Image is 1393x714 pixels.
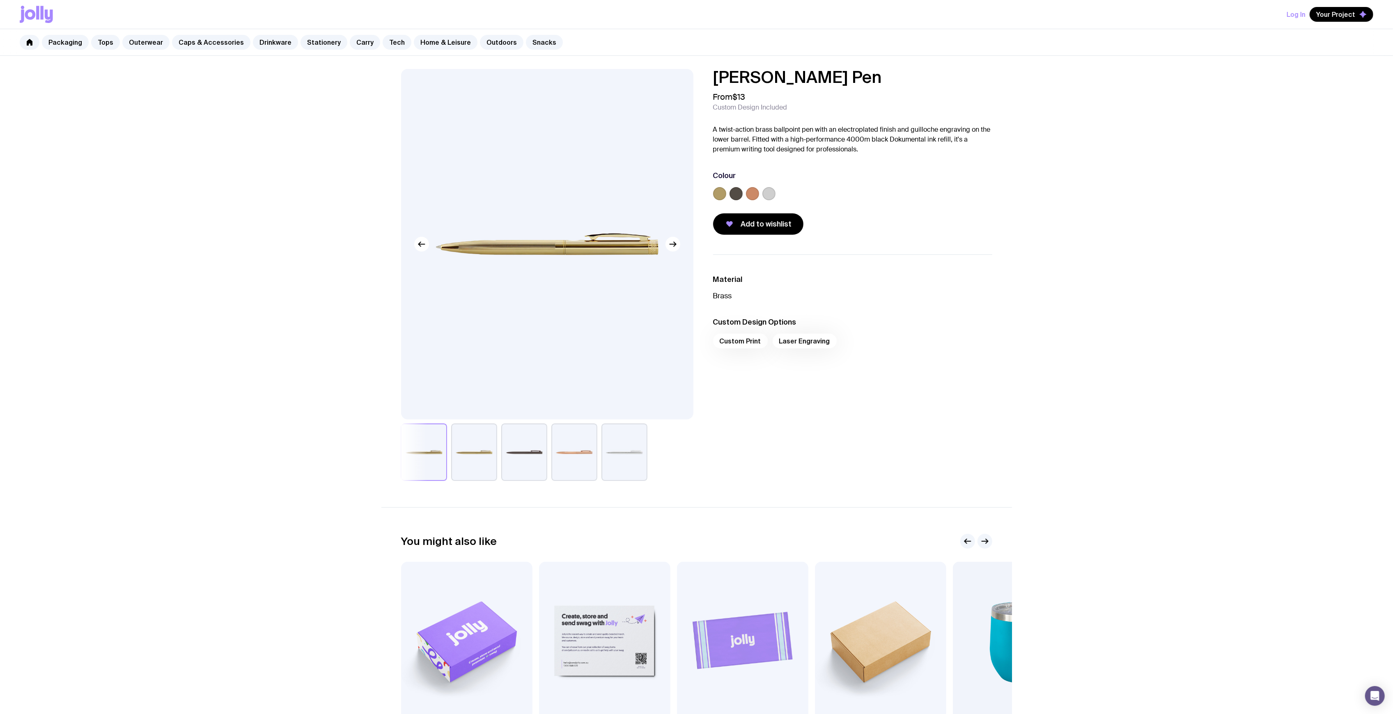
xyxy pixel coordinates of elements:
a: Caps & Accessories [172,35,250,50]
a: Outdoors [480,35,523,50]
button: Log In [1287,7,1306,22]
a: Outerwear [122,35,170,50]
button: Add to wishlist [713,213,803,235]
h3: Colour [713,171,736,181]
button: Your Project [1310,7,1373,22]
p: Brass [713,291,992,301]
a: Home & Leisure [414,35,477,50]
h2: You might also like [401,535,497,547]
a: Tops [91,35,120,50]
span: $13 [733,92,746,102]
p: A twist-action brass ballpoint pen with an electroplated finish and guilloche engraving on the lo... [713,125,992,154]
a: Drinkware [253,35,298,50]
h3: Custom Design Options [713,317,992,327]
span: Your Project [1316,10,1355,18]
span: Custom Design Included [713,103,787,112]
h3: Material [713,275,992,284]
a: Snacks [526,35,563,50]
h1: [PERSON_NAME] Pen [713,69,992,85]
a: Tech [383,35,411,50]
a: Packaging [42,35,89,50]
span: Add to wishlist [741,219,792,229]
span: From [713,92,746,102]
div: Open Intercom Messenger [1365,686,1385,706]
a: Carry [350,35,380,50]
a: Stationery [301,35,347,50]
